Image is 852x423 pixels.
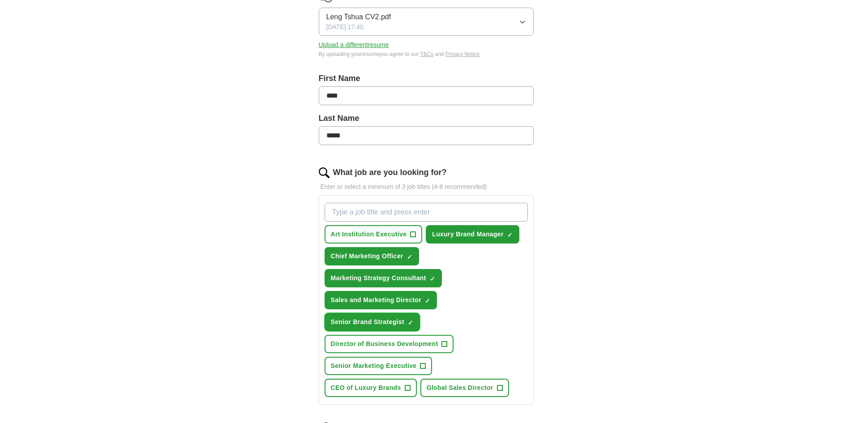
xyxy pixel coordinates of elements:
span: Senior Brand Strategist [331,317,404,327]
button: Luxury Brand Manager✓ [426,225,519,244]
span: Senior Marketing Executive [331,361,417,371]
span: Director of Business Development [331,339,438,349]
button: Leng Tshua CV2.pdf[DATE] 17:40 [319,8,534,36]
span: Chief Marketing Officer [331,252,403,261]
button: Chief Marketing Officer✓ [325,247,419,265]
button: Sales and Marketing Director✓ [325,291,437,309]
label: First Name [319,73,534,85]
span: Sales and Marketing Director [331,295,422,305]
button: Upload a differentresume [319,40,389,50]
span: Art Institution Executive [331,230,407,239]
button: Senior Brand Strategist✓ [325,313,420,331]
a: T&Cs [420,51,433,57]
button: Global Sales Director [420,379,509,397]
span: ✓ [408,319,413,326]
label: What job are you looking for? [333,167,447,179]
span: ✓ [425,297,430,304]
span: Marketing Strategy Consultant [331,273,426,283]
label: Last Name [319,112,534,124]
a: Privacy Notice [445,51,480,57]
button: Art Institution Executive [325,225,423,244]
span: CEO of Luxury Brands [331,383,401,393]
span: ✓ [430,275,435,282]
span: Luxury Brand Manager [432,230,503,239]
span: [DATE] 17:40 [326,22,364,32]
span: ✓ [407,253,412,261]
div: By uploading your resume you agree to our and . [319,50,534,58]
button: Senior Marketing Executive [325,357,432,375]
input: Type a job title and press enter [325,203,528,222]
button: CEO of Luxury Brands [325,379,417,397]
span: Leng Tshua CV2.pdf [326,12,391,22]
button: Director of Business Development [325,335,454,353]
span: Global Sales Director [427,383,493,393]
span: ✓ [507,231,513,239]
img: search.png [319,167,330,178]
button: Marketing Strategy Consultant✓ [325,269,442,287]
p: Enter or select a minimum of 3 job titles (4-8 recommended) [319,182,534,192]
